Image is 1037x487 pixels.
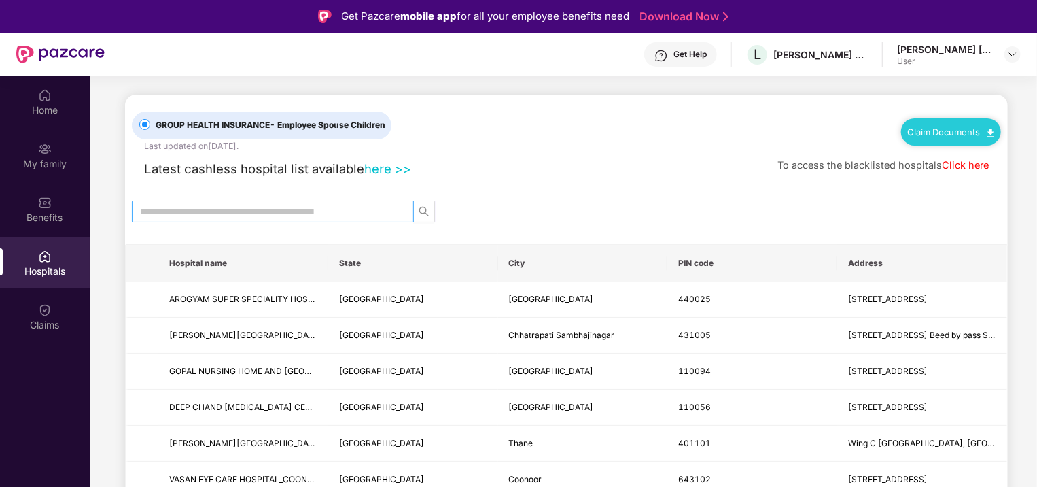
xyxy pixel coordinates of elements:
[339,474,424,484] span: [GEOGRAPHIC_DATA]
[38,250,52,263] img: svg+xml;base64,PHN2ZyBpZD0iSG9zcGl0YWxzIiB4bWxucz0iaHR0cDovL3d3dy53My5vcmcvMjAwMC9zdmciIHdpZHRoPS...
[169,474,325,484] span: VASAN EYE CARE HOSPITAL_COONOOR
[837,426,1007,462] td: Wing C Radha Govind Park, Uttan Road
[144,139,239,152] div: Last updated on [DATE] .
[158,245,328,282] th: Hospital name
[848,258,996,269] span: Address
[897,43,992,56] div: [PERSON_NAME] [PERSON_NAME]
[509,474,542,484] span: Coonoor
[908,127,994,137] a: Claim Documents
[413,201,435,222] button: search
[509,294,594,304] span: [GEOGRAPHIC_DATA]
[754,46,761,63] span: L
[848,294,928,304] span: [STREET_ADDRESS]
[158,390,328,426] td: DEEP CHAND DIALYSIS CENTRE
[339,438,424,448] span: [GEOGRAPHIC_DATA]
[498,390,668,426] td: New Delhi
[270,120,385,130] span: - Employee Spouse Children
[678,402,711,412] span: 110056
[339,294,424,304] span: [GEOGRAPHIC_DATA]
[498,318,668,354] td: Chhatrapati Sambhajinagar
[1007,49,1018,60] img: svg+xml;base64,PHN2ZyBpZD0iRHJvcGRvd24tMzJ4MzIiIHhtbG5zPSJodHRwOi8vd3d3LnczLm9yZy8yMDAwL3N2ZyIgd2...
[667,245,837,282] th: PIN code
[639,10,724,24] a: Download Now
[38,196,52,209] img: svg+xml;base64,PHN2ZyBpZD0iQmVuZWZpdHMiIHhtbG5zPSJodHRwOi8vd3d3LnczLm9yZy8yMDAwL3N2ZyIgd2lkdGg9Ij...
[364,161,411,176] a: here >>
[848,366,928,376] span: [STREET_ADDRESS]
[38,303,52,317] img: svg+xml;base64,PHN2ZyBpZD0iQ2xhaW0iIHhtbG5zPSJodHRwOi8vd3d3LnczLm9yZy8yMDAwL3N2ZyIgd2lkdGg9IjIwIi...
[498,426,668,462] td: Thane
[400,10,457,22] strong: mobile app
[678,438,711,448] span: 401101
[678,330,711,340] span: 431005
[678,366,711,376] span: 110094
[328,426,498,462] td: Maharashtra
[509,402,594,412] span: [GEOGRAPHIC_DATA]
[678,294,711,304] span: 440025
[848,474,928,484] span: [STREET_ADDRESS]
[341,8,629,24] div: Get Pazcare for all your employee benefits need
[339,366,424,376] span: [GEOGRAPHIC_DATA]
[673,49,707,60] div: Get Help
[158,318,328,354] td: Shri Swami Samarth Hospital Arthroscopy & Orthopedic Superspeciality Center
[38,142,52,156] img: svg+xml;base64,PHN2ZyB3aWR0aD0iMjAiIGhlaWdodD0iMjAiIHZpZXdCb3g9IjAgMCAyMCAyMCIgZmlsbD0ibm9uZSIgeG...
[318,10,332,23] img: Logo
[158,354,328,390] td: GOPAL NURSING HOME AND EYE HOSPITAL
[498,245,668,282] th: City
[169,402,327,412] span: DEEP CHAND [MEDICAL_DATA] CENTRE
[169,294,330,304] span: AROGYAM SUPER SPECIALITY HOSPITAL
[169,438,321,448] span: [PERSON_NAME][GEOGRAPHIC_DATA]
[509,438,533,448] span: Thane
[723,10,728,24] img: Stroke
[837,245,1007,282] th: Address
[328,245,498,282] th: State
[16,46,105,63] img: New Pazcare Logo
[678,474,711,484] span: 643102
[414,206,434,217] span: search
[150,119,391,132] span: GROUP HEALTH INSURANCE
[38,88,52,102] img: svg+xml;base64,PHN2ZyBpZD0iSG9tZSIgeG1sbnM9Imh0dHA6Ly93d3cudzMub3JnLzIwMDAvc3ZnIiB3aWR0aD0iMjAiIG...
[987,129,994,137] img: svg+xml;base64,PHN2ZyB4bWxucz0iaHR0cDovL3d3dy53My5vcmcvMjAwMC9zdmciIHdpZHRoPSIxMC40IiBoZWlnaHQ9Ij...
[339,402,424,412] span: [GEOGRAPHIC_DATA]
[169,366,369,376] span: GOPAL NURSING HOME AND [GEOGRAPHIC_DATA]
[498,282,668,318] td: Nagpur
[897,56,992,67] div: User
[328,354,498,390] td: Delhi
[158,426,328,462] td: DHANVANTARI HOSPITAL
[169,258,317,269] span: Hospital name
[837,390,1007,426] td: B-16, Pillar No. 227, Main Rohtak Road
[328,318,498,354] td: Maharashtra
[339,330,424,340] span: [GEOGRAPHIC_DATA]
[509,330,615,340] span: Chhatrapati Sambhajinagar
[509,366,594,376] span: [GEOGRAPHIC_DATA]
[837,354,1007,390] td: B-1, Jyoti Nagar, Loni Road
[144,161,364,176] span: Latest cashless hospital list available
[837,318,1007,354] td: Plot No.11 Sarve No.3/4 Beed by pass Satara parisar Mustafabad, Amdar Road Satara Parisar Session...
[158,282,328,318] td: AROGYAM SUPER SPECIALITY HOSPITAL
[328,282,498,318] td: Maharashtra
[837,282,1007,318] td: 34, Sita Nagar, Wardha Road
[777,159,942,171] span: To access the blacklisted hospitals
[654,49,668,63] img: svg+xml;base64,PHN2ZyBpZD0iSGVscC0zMngzMiIgeG1sbnM9Imh0dHA6Ly93d3cudzMub3JnLzIwMDAvc3ZnIiB3aWR0aD...
[773,48,868,61] div: [PERSON_NAME] PRIVATE LIMITED
[498,354,668,390] td: New Delhi
[328,390,498,426] td: Delhi
[169,330,514,340] span: [PERSON_NAME][GEOGRAPHIC_DATA] Arthroscopy & Orthopedic Superspeciality Center
[848,402,928,412] span: [STREET_ADDRESS]
[942,159,989,171] a: Click here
